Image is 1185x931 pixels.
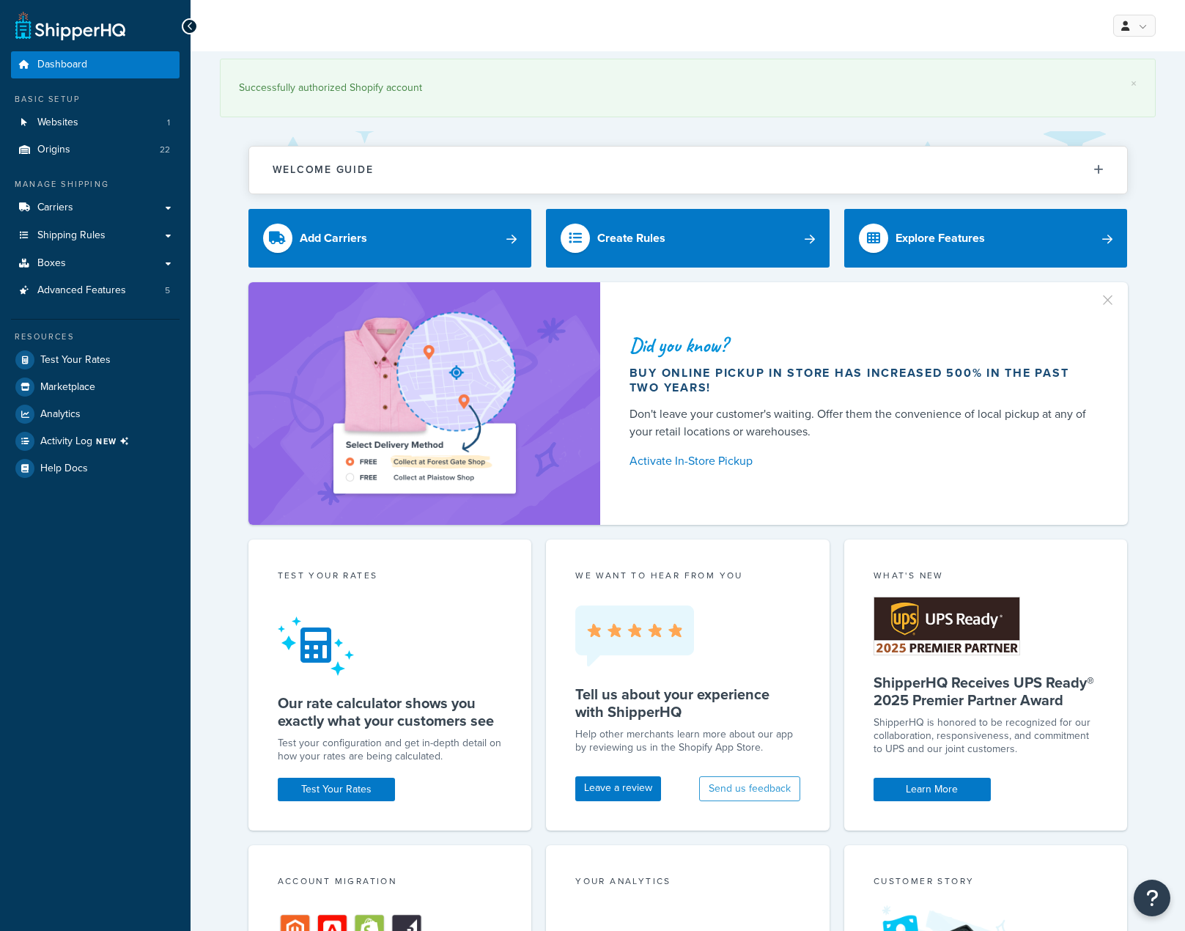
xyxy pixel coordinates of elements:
a: Activate In-Store Pickup [630,451,1093,471]
li: Websites [11,109,180,136]
li: Origins [11,136,180,163]
div: Test your rates [278,569,503,586]
a: Help Docs [11,455,180,482]
div: What's New [874,569,1099,586]
div: Explore Features [896,228,985,249]
div: Create Rules [597,228,665,249]
a: Explore Features [844,209,1128,268]
div: Successfully authorized Shopify account [239,78,1137,98]
p: Help other merchants learn more about our app by reviewing us in the Shopify App Store. [575,728,800,754]
span: Marketplace [40,381,95,394]
span: 5 [165,284,170,297]
a: Origins22 [11,136,180,163]
div: Manage Shipping [11,178,180,191]
a: Analytics [11,401,180,427]
span: NEW [96,435,135,447]
h2: Welcome Guide [273,164,374,175]
li: Advanced Features [11,277,180,304]
a: Carriers [11,194,180,221]
a: Boxes [11,250,180,277]
a: Test Your Rates [278,778,395,801]
span: Dashboard [37,59,87,71]
img: ad-shirt-map-b0359fc47e01cab431d101c4b569394f6a03f54285957d908178d52f29eb9668.png [292,304,557,504]
a: × [1131,78,1137,89]
a: Activity LogNEW [11,428,180,455]
button: Send us feedback [699,776,800,801]
a: Advanced Features5 [11,277,180,304]
a: Websites1 [11,109,180,136]
a: Leave a review [575,776,661,801]
a: Create Rules [546,209,830,268]
a: Add Carriers [248,209,532,268]
div: Did you know? [630,335,1093,356]
div: Customer Story [874,875,1099,891]
span: Origins [37,144,70,156]
p: ShipperHQ is honored to be recognized for our collaboration, responsiveness, and commitment to UP... [874,716,1099,756]
div: Resources [11,331,180,343]
span: Shipping Rules [37,229,106,242]
div: Add Carriers [300,228,367,249]
span: Analytics [40,408,81,421]
span: Activity Log [40,432,135,451]
span: 22 [160,144,170,156]
span: Help Docs [40,463,88,475]
span: Carriers [37,202,73,214]
h5: ShipperHQ Receives UPS Ready® 2025 Premier Partner Award [874,674,1099,709]
p: we want to hear from you [575,569,800,582]
span: 1 [167,117,170,129]
li: [object Object] [11,428,180,455]
div: Test your configuration and get in-depth detail on how your rates are being calculated. [278,737,503,763]
h5: Our rate calculator shows you exactly what your customers see [278,694,503,729]
a: Marketplace [11,374,180,400]
span: Advanced Features [37,284,126,297]
span: Websites [37,117,78,129]
button: Open Resource Center [1134,880,1170,916]
h5: Tell us about your experience with ShipperHQ [575,685,800,721]
div: Account Migration [278,875,503,891]
a: Test Your Rates [11,347,180,373]
a: Shipping Rules [11,222,180,249]
a: Dashboard [11,51,180,78]
span: Boxes [37,257,66,270]
span: Test Your Rates [40,354,111,367]
div: Your Analytics [575,875,800,891]
div: Don't leave your customer's waiting. Offer them the convenience of local pickup at any of your re... [630,405,1093,441]
a: Learn More [874,778,991,801]
div: Basic Setup [11,93,180,106]
div: Buy online pickup in store has increased 500% in the past two years! [630,366,1093,395]
button: Welcome Guide [249,147,1127,193]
